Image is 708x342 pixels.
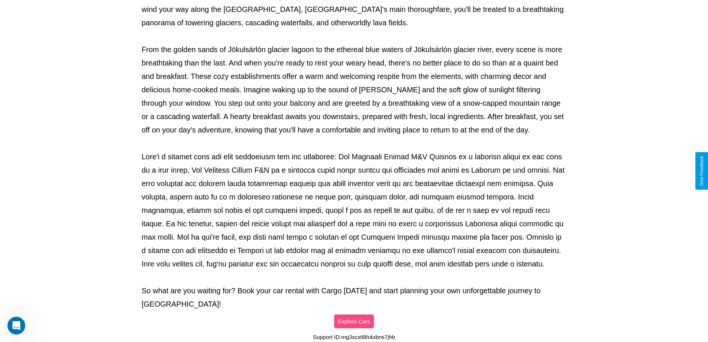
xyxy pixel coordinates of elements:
[7,317,25,335] iframe: Intercom live chat
[334,314,374,328] button: Explore Cars
[699,156,704,186] div: Give Feedback
[313,332,395,342] p: Support ID: mg3xcxtl8h4obns7jhb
